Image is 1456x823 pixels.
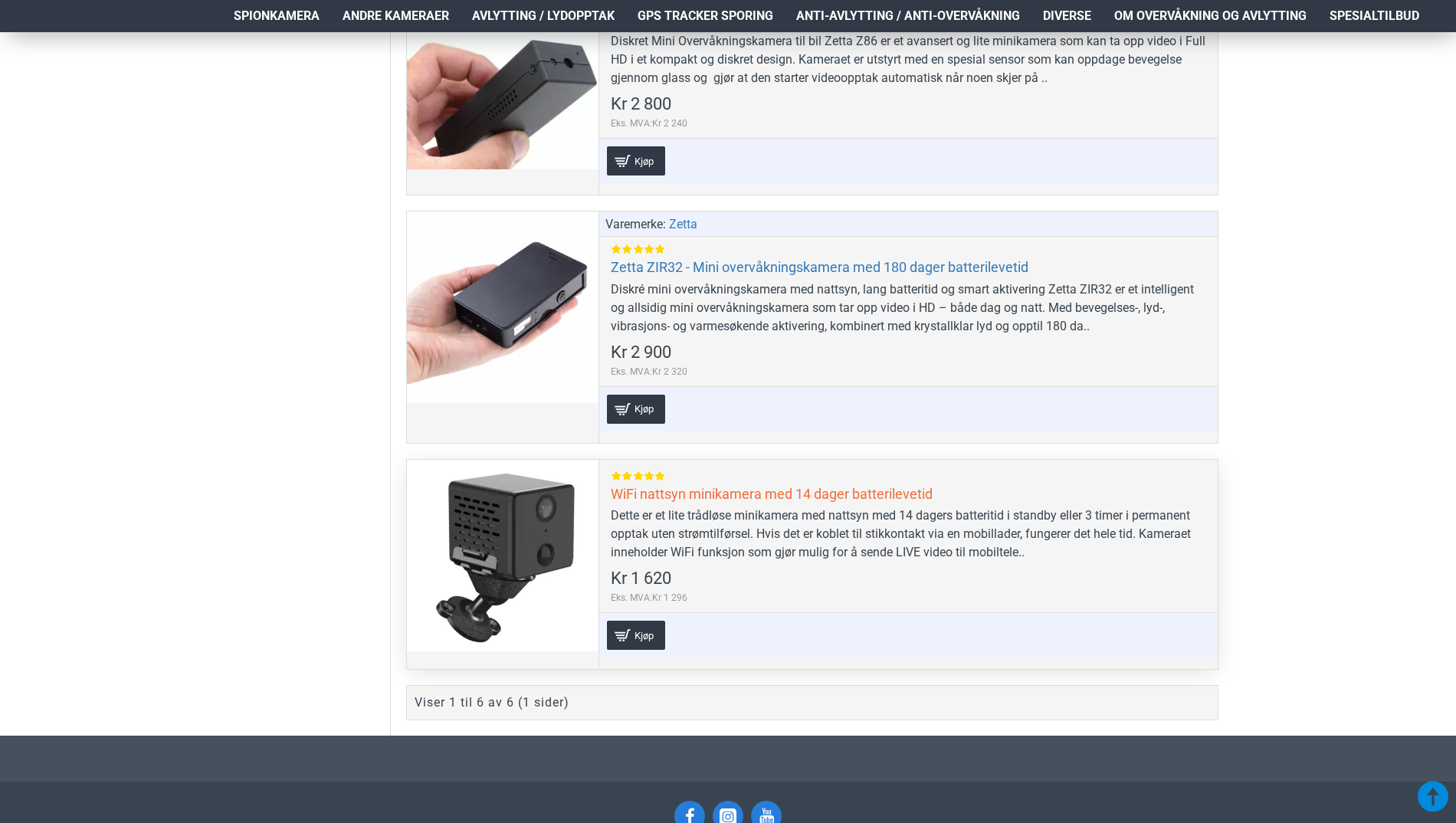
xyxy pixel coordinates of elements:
[415,693,569,712] div: Viser 1 til 6 av 6 (1 sider)
[611,591,687,605] span: Eks. MVA:Kr 1 296
[611,570,671,587] span: Kr 1 620
[611,258,1028,276] a: Zetta ZIR32 - Mini overvåkningskamera med 180 dager batterilevetid
[611,96,671,113] span: Kr 2 800
[611,507,1206,562] div: Dette er et lite trådløse minikamera med nattsyn med 14 dagers batteritid i standby eller 3 timer...
[631,404,657,414] span: Kjøp
[631,631,657,641] span: Kjøp
[611,280,1206,336] div: Diskré mini overvåkningskamera med nattsyn, lang batteritid og smart aktivering Zetta ZIR32 er et...
[611,32,1206,87] div: Diskret Mini Overvåkningskamera til bil Zetta Z86 er et avansert og lite minikamera som kan ta op...
[1043,7,1091,25] span: Diverse
[631,156,657,166] span: Kjøp
[343,7,449,25] span: Andre kameraer
[407,460,598,651] a: WiFi nattsyn minikamera med 14 dager batterilevetid WiFi nattsyn minikamera med 14 dager batteril...
[669,215,697,234] a: Zetta
[796,7,1020,25] span: Anti-avlytting / Anti-overvåkning
[407,211,598,403] a: Zetta ZIR32 - Mini overvåkningskamera med 180 dager batterilevetid Zetta ZIR32 - Mini overvåkning...
[611,365,687,379] span: Eks. MVA:Kr 2 320
[611,485,933,503] a: WiFi nattsyn minikamera med 14 dager batterilevetid
[611,116,687,130] span: Eks. MVA:Kr 2 240
[1114,7,1307,25] span: Om overvåkning og avlytting
[234,7,320,25] span: Spionkamera
[605,215,666,234] span: Varemerke:
[611,344,671,361] span: Kr 2 900
[1330,7,1419,25] span: Spesialtilbud
[638,7,773,25] span: GPS Tracker Sporing
[472,7,615,25] span: Avlytting / Lydopptak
